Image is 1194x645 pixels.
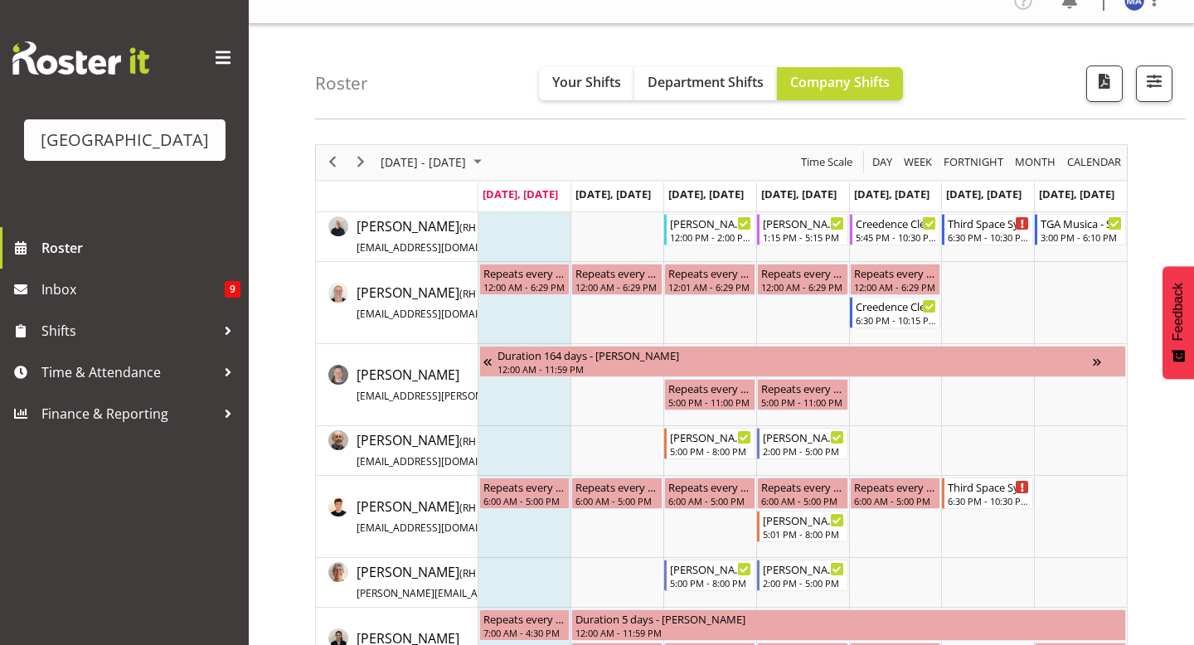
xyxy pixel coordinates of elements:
[1039,187,1114,201] span: [DATE], [DATE]
[479,346,1126,377] div: Ailie Rundle"s event - Duration 164 days - Ailie Rundle Begin From Friday, March 21, 2025 at 12:0...
[379,152,468,172] span: [DATE] - [DATE]
[41,318,216,343] span: Shifts
[357,217,594,255] span: [PERSON_NAME]
[901,152,935,172] button: Timeline Week
[575,478,658,495] div: Repeats every [DATE], [DATE], [DATE], [DATE], [DATE] - [PERSON_NAME]
[463,287,498,301] span: RH 3.75
[483,626,566,639] div: 7:00 AM - 4:30 PM
[668,478,751,495] div: Repeats every [DATE], [DATE], [DATE], [DATE], [DATE] - [PERSON_NAME]
[347,145,375,180] div: next period
[316,344,478,426] td: Ailie Rundle resource
[357,563,822,601] span: [PERSON_NAME]
[463,221,504,235] span: RH 17.92
[1086,65,1123,102] button: Download a PDF of the roster according to the set date range.
[225,281,240,298] span: 9
[670,215,751,231] div: [PERSON_NAME] Takes Flight. Minder Shift
[316,426,478,476] td: Alec Were resource
[664,379,755,410] div: Ailie Rundle"s event - Repeats every wednesday, thursday - Ailie Rundle Begin From Wednesday, Aug...
[854,494,937,507] div: 6:00 AM - 5:00 PM
[670,576,751,589] div: 5:00 PM - 8:00 PM
[483,280,566,293] div: 12:00 AM - 6:29 PM
[463,501,498,515] span: RH 6.98
[763,444,844,458] div: 2:00 PM - 5:00 PM
[763,576,844,589] div: 2:00 PM - 5:00 PM
[318,145,347,180] div: previous period
[316,476,478,558] td: Alex Freeman resource
[498,362,1093,376] div: 12:00 AM - 11:59 PM
[763,215,844,231] div: [PERSON_NAME] Takes Flight FOHM shift
[948,215,1029,231] div: Third Space Symphony
[856,313,937,327] div: 6:30 PM - 10:15 PM
[664,264,755,295] div: Aiddie Carnihan"s event - Repeats every wednesday - Aiddie Carnihan Begin From Wednesday, August ...
[763,527,844,541] div: 5:01 PM - 8:00 PM
[757,511,848,542] div: Alex Freeman"s event - Mad Pearce Takes Flight Begin From Thursday, August 21, 2025 at 5:01:00 PM...
[322,152,344,172] button: Previous
[316,558,478,608] td: Amanda Clark resource
[668,395,751,409] div: 5:00 PM - 11:00 PM
[798,152,856,172] button: Time Scale
[539,67,634,100] button: Your Shifts
[850,264,941,295] div: Aiddie Carnihan"s event - Repeats every monday, tuesday, thursday, friday - Aiddie Carnihan Begin...
[459,287,502,301] span: ( )
[378,152,489,172] button: August 2025
[941,152,1007,172] button: Fortnight
[757,379,848,410] div: Ailie Rundle"s event - Repeats every wednesday, thursday - Ailie Rundle Begin From Thursday, Augu...
[850,214,941,245] div: Aaron Smart"s event - Creedence Clearwater Collective 2025 FOHM shift Begin From Friday, August 2...
[316,262,478,344] td: Aiddie Carnihan resource
[357,521,522,535] span: [EMAIL_ADDRESS][DOMAIN_NAME]
[1041,215,1122,231] div: TGA Musica - Saxcess.
[854,264,937,281] div: Repeats every [DATE], [DATE], [DATE], [DATE] - [PERSON_NAME]
[552,73,621,91] span: Your Shifts
[575,264,658,281] div: Repeats every [DATE], [DATE], [DATE], [DATE] - [PERSON_NAME]
[856,215,937,231] div: Creedence Clearwater Collective 2025 FOHM shift
[479,264,570,295] div: Aiddie Carnihan"s event - Repeats every monday, tuesday, thursday, friday - Aiddie Carnihan Begin...
[761,264,844,281] div: Repeats every [DATE], [DATE], [DATE], [DATE] - [PERSON_NAME]
[375,145,492,180] div: August 18 - 24, 2025
[459,434,488,449] span: ( )
[668,264,751,281] div: Repeats every [DATE] - [PERSON_NAME]
[1065,152,1123,172] span: calendar
[668,280,751,293] div: 12:01 AM - 6:29 PM
[664,428,755,459] div: Alec Were"s event - Mad Pearce Takes Flight Begin From Wednesday, August 20, 2025 at 5:00:00 PM G...
[948,494,1029,507] div: 6:30 PM - 10:30 PM
[483,264,566,281] div: Repeats every [DATE], [DATE], [DATE], [DATE] - [PERSON_NAME]
[761,187,837,201] span: [DATE], [DATE]
[479,478,570,509] div: Alex Freeman"s event - Repeats every monday, tuesday, wednesday, thursday, friday - Alex Freeman ...
[854,280,937,293] div: 12:00 AM - 6:29 PM
[357,365,660,405] a: [PERSON_NAME][EMAIL_ADDRESS][PERSON_NAME][DOMAIN_NAME]
[946,187,1022,201] span: [DATE], [DATE]
[41,128,209,153] div: [GEOGRAPHIC_DATA]
[575,610,1122,627] div: Duration 5 days - [PERSON_NAME]
[498,347,1093,363] div: Duration 164 days - [PERSON_NAME]
[357,454,522,468] span: [EMAIL_ADDRESS][DOMAIN_NAME]
[942,214,1033,245] div: Aaron Smart"s event - Third Space Symphony Begin From Saturday, August 23, 2025 at 6:30:00 PM GMT...
[483,610,566,627] div: Repeats every [DATE], [DATE], [DATE], [DATE], [DATE] - [PERSON_NAME]
[850,478,941,509] div: Alex Freeman"s event - Repeats every monday, tuesday, wednesday, thursday, friday - Alex Freeman ...
[942,152,1005,172] span: Fortnight
[850,297,941,328] div: Aiddie Carnihan"s event - Creedence Clearwater Collective 2025 Begin From Friday, August 22, 2025...
[948,478,1029,495] div: Third Space Symphony
[757,264,848,295] div: Aiddie Carnihan"s event - Repeats every monday, tuesday, thursday, friday - Aiddie Carnihan Begin...
[41,277,225,302] span: Inbox
[571,478,663,509] div: Alex Freeman"s event - Repeats every monday, tuesday, wednesday, thursday, friday - Alex Freeman ...
[668,380,751,396] div: Repeats every [DATE], [DATE] - [PERSON_NAME]
[1013,152,1057,172] span: Month
[757,428,848,459] div: Alec Were"s event - Mad Pearce Takes Flight Begin From Thursday, August 21, 2025 at 2:00:00 PM GM...
[459,221,507,235] span: ( )
[856,298,937,314] div: Creedence Clearwater Collective 2025
[1162,266,1194,379] button: Feedback - Show survey
[763,429,844,445] div: [PERSON_NAME] Takes Flight
[668,187,744,201] span: [DATE], [DATE]
[571,264,663,295] div: Aiddie Carnihan"s event - Repeats every monday, tuesday, thursday, friday - Aiddie Carnihan Begin...
[854,187,929,201] span: [DATE], [DATE]
[761,478,844,495] div: Repeats every [DATE], [DATE], [DATE], [DATE], [DATE] - [PERSON_NAME]
[41,401,216,426] span: Finance & Reporting
[757,478,848,509] div: Alex Freeman"s event - Repeats every monday, tuesday, wednesday, thursday, friday - Alex Freeman ...
[357,307,522,321] span: [EMAIL_ADDRESS][DOMAIN_NAME]
[483,478,566,495] div: Repeats every [DATE], [DATE], [DATE], [DATE], [DATE] - [PERSON_NAME]
[463,434,484,449] span: RH 6
[948,230,1029,244] div: 6:30 PM - 10:30 PM
[41,360,216,385] span: Time & Attendance
[1065,152,1124,172] button: Month
[357,216,594,256] a: [PERSON_NAME](RH 17.92)[EMAIL_ADDRESS][DOMAIN_NAME]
